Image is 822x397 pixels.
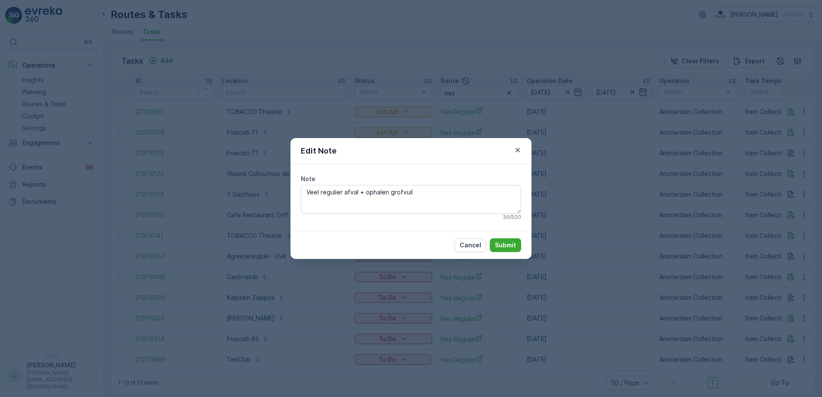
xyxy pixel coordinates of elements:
label: Note [301,175,315,182]
p: Cancel [460,241,481,249]
p: Submit [495,241,516,249]
p: Edit Note [301,145,337,157]
button: Cancel [454,238,486,252]
button: Submit [490,238,521,252]
textarea: Veel regulier afval + ophalen grofvuil [301,185,521,213]
p: 39 / 500 [503,214,521,221]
